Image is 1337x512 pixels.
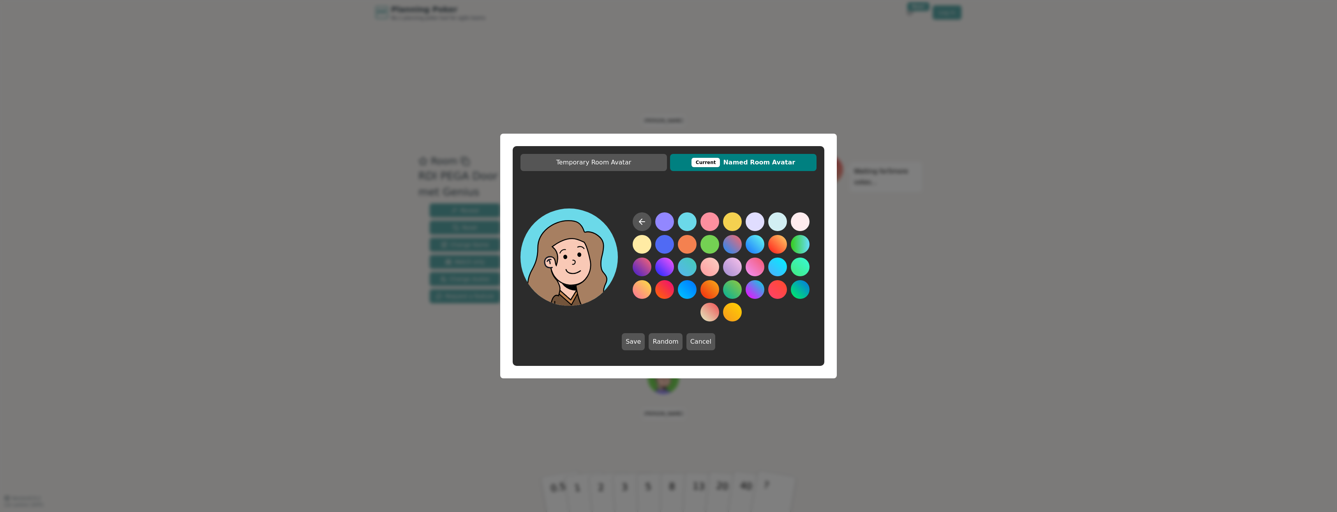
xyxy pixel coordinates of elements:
[674,158,813,167] span: Named Room Avatar
[622,333,645,350] button: Save
[686,333,715,350] button: Cancel
[524,158,663,167] span: Temporary Room Avatar
[649,333,682,350] button: Random
[670,154,817,171] button: CurrentNamed Room Avatar
[520,154,667,171] button: Temporary Room Avatar
[691,158,720,167] div: This avatar will be displayed in dedicated rooms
